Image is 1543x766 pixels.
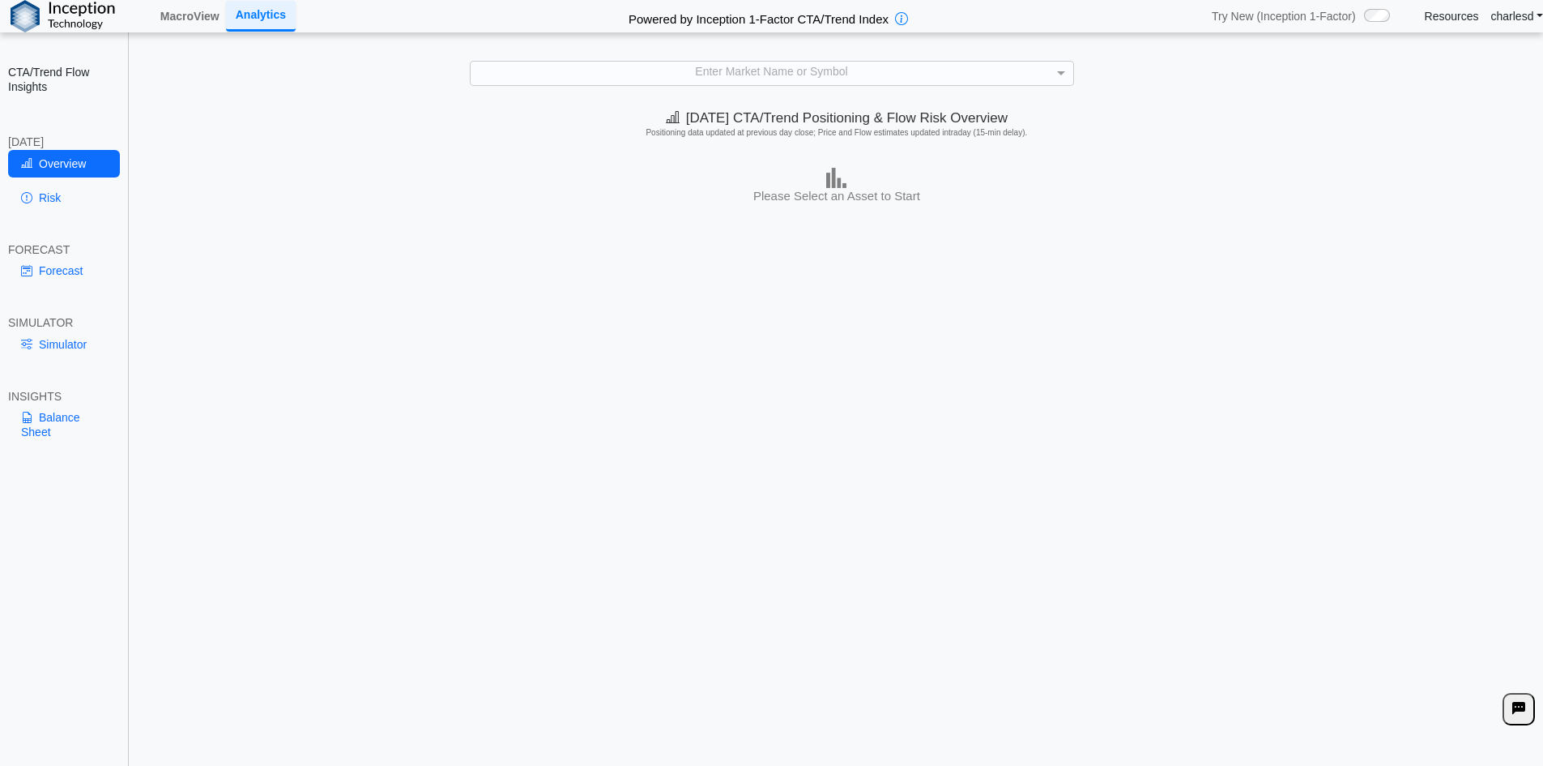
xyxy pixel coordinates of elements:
[1425,9,1479,24] a: Resources
[8,331,120,358] a: Simulator
[8,389,120,404] div: INSIGHTS
[826,168,846,188] img: bar-chart.png
[8,65,120,94] h2: CTA/Trend Flow Insights
[1491,9,1543,24] a: charlesd
[8,257,120,285] a: Forecast
[8,135,120,149] div: [DATE]
[622,5,895,28] h2: Powered by Inception 1-Factor CTA/Trend Index
[666,110,1008,126] span: [DATE] CTA/Trend Positioning & Flow Risk Overview
[154,2,226,30] a: MacroView
[137,128,1536,138] h5: Positioning data updated at previous day close; Price and Flow estimates updated intraday (15-min...
[1212,9,1356,24] span: Try New (Inception 1-Factor)
[8,184,120,212] a: Risk
[8,404,120,446] a: Balance Sheet
[8,150,120,178] a: Overview
[471,62,1073,84] div: Enter Market Name or Symbol
[8,242,120,257] div: FORECAST
[134,188,1539,204] h3: Please Select an Asset to Start
[8,315,120,330] div: SIMULATOR
[226,1,296,31] a: Analytics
